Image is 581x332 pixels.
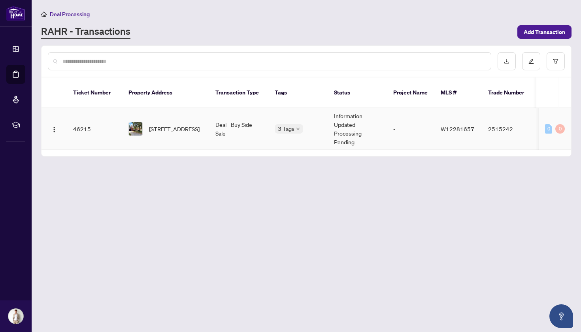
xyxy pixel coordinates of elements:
[268,77,328,108] th: Tags
[547,52,565,70] button: filter
[524,26,565,38] span: Add Transaction
[328,77,387,108] th: Status
[48,123,60,135] button: Logo
[517,25,572,39] button: Add Transaction
[482,108,537,150] td: 2515242
[555,124,565,134] div: 0
[51,126,57,133] img: Logo
[545,124,552,134] div: 0
[387,108,434,150] td: -
[41,25,130,39] a: RAHR - Transactions
[498,52,516,70] button: download
[387,77,434,108] th: Project Name
[528,58,534,64] span: edit
[549,304,573,328] button: Open asap
[67,77,122,108] th: Ticket Number
[6,6,25,21] img: logo
[296,127,300,131] span: down
[149,124,200,133] span: [STREET_ADDRESS]
[8,309,23,324] img: Profile Icon
[50,11,90,18] span: Deal Processing
[209,77,268,108] th: Transaction Type
[434,77,482,108] th: MLS #
[41,11,47,17] span: home
[504,58,509,64] span: download
[209,108,268,150] td: Deal - Buy Side Sale
[522,52,540,70] button: edit
[328,108,387,150] td: Information Updated - Processing Pending
[129,122,142,136] img: thumbnail-img
[553,58,558,64] span: filter
[122,77,209,108] th: Property Address
[441,125,474,132] span: W12281657
[278,124,294,133] span: 3 Tags
[67,108,122,150] td: 46215
[482,77,537,108] th: Trade Number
